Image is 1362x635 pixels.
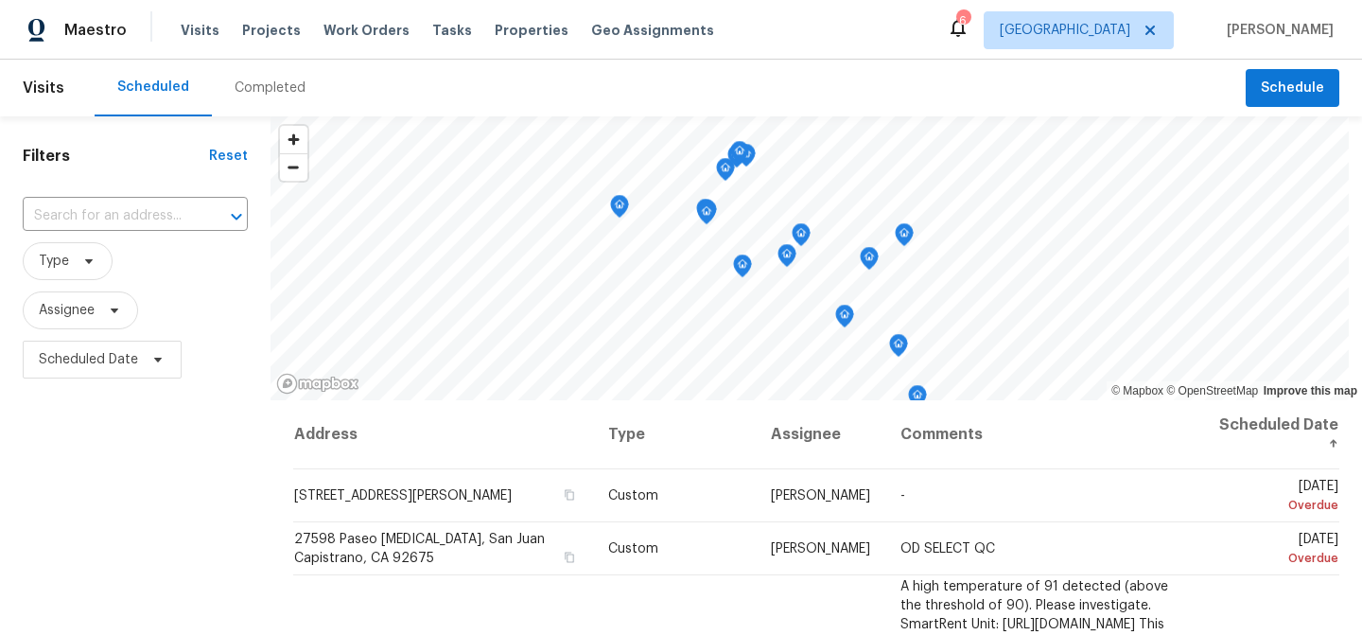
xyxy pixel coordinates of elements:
div: Map marker [733,255,752,284]
div: Map marker [727,145,746,174]
th: Assignee [756,400,885,469]
span: Work Orders [323,21,410,40]
div: Map marker [908,385,927,415]
input: Search for an address... [23,202,195,231]
div: 6 [956,11,969,30]
th: Scheduled Date ↑ [1199,400,1339,469]
div: Map marker [610,195,629,224]
button: Zoom in [280,126,307,153]
span: Scheduled Date [39,350,138,369]
div: Map marker [889,334,908,363]
div: Map marker [716,158,735,187]
div: Map marker [895,223,914,253]
div: Completed [235,79,306,97]
a: Mapbox [1111,384,1163,397]
span: Visits [181,21,219,40]
span: [PERSON_NAME] [1219,21,1334,40]
th: Comments [885,400,1199,469]
h1: Filters [23,147,209,166]
button: Zoom out [280,153,307,181]
span: 27598 Paseo [MEDICAL_DATA], San Juan Capistrano, CA 92675 [294,533,545,565]
span: Maestro [64,21,127,40]
th: Type [593,400,756,469]
span: Tasks [432,24,472,37]
span: [GEOGRAPHIC_DATA] [1000,21,1130,40]
a: Mapbox homepage [276,373,359,395]
th: Address [293,400,593,469]
div: Map marker [835,305,854,334]
div: Map marker [737,144,756,173]
div: Overdue [1214,549,1338,568]
span: Zoom out [280,154,307,181]
div: Map marker [860,247,879,276]
button: Open [223,203,250,230]
span: OD SELECT QC [900,542,995,556]
canvas: Map [271,116,1349,400]
span: Assignee [39,301,95,320]
span: Projects [242,21,301,40]
button: Schedule [1246,69,1339,108]
span: - [900,489,905,503]
button: Copy Address [561,486,578,503]
span: Custom [608,489,658,503]
span: Geo Assignments [591,21,714,40]
span: [PERSON_NAME] [771,489,870,503]
div: Scheduled [117,78,189,97]
div: Map marker [792,223,811,253]
button: Copy Address [561,549,578,566]
span: [STREET_ADDRESS][PERSON_NAME] [294,489,512,503]
a: OpenStreetMap [1166,384,1258,397]
div: Map marker [697,202,716,231]
span: Visits [23,67,64,109]
span: [PERSON_NAME] [771,542,870,556]
div: Map marker [696,199,715,228]
div: Map marker [730,141,749,170]
div: Map marker [698,200,717,229]
div: Reset [209,147,248,166]
a: Improve this map [1264,384,1357,397]
span: Custom [608,542,658,556]
div: Map marker [777,244,796,273]
span: [DATE] [1214,533,1338,568]
span: Type [39,252,69,271]
span: [DATE] [1214,480,1338,515]
div: Overdue [1214,496,1338,515]
span: Properties [495,21,568,40]
span: Schedule [1261,77,1324,100]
